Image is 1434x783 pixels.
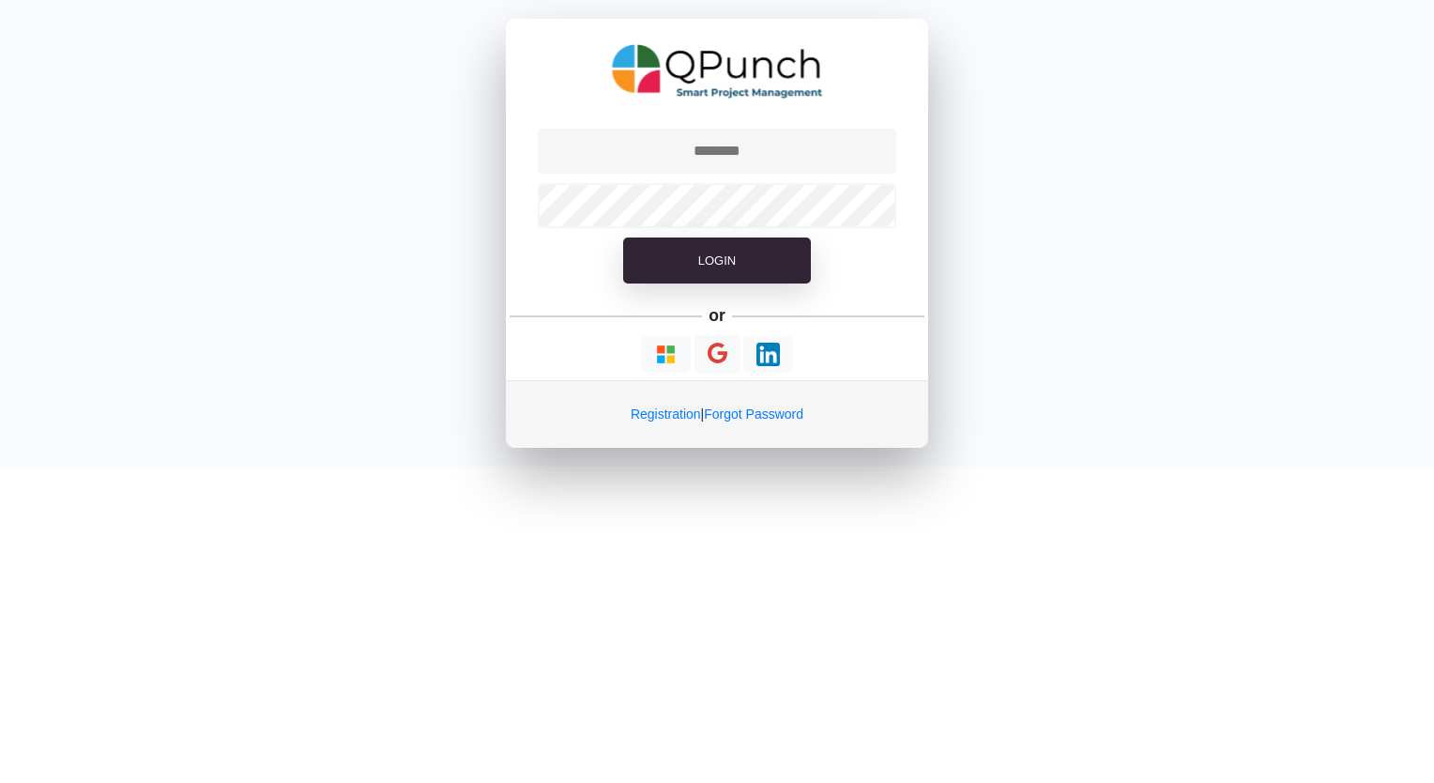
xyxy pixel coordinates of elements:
a: Registration [631,407,701,422]
a: Forgot Password [704,407,803,422]
img: Loading... [756,343,780,366]
img: Loading... [654,343,678,366]
button: Login [623,238,811,284]
div: | [506,380,928,448]
img: QPunch [612,38,823,105]
button: Continue With Google [694,335,740,374]
button: Continue With Microsoft Azure [641,336,691,373]
span: Login [698,253,736,268]
h5: or [706,302,729,329]
button: Continue With LinkedIn [743,336,793,373]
